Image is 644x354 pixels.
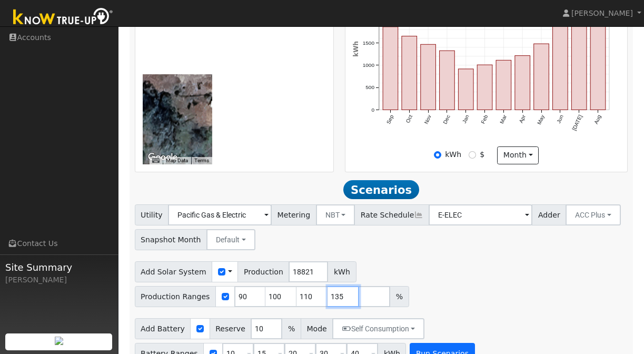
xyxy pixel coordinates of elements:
[423,114,432,125] text: Nov
[237,261,289,282] span: Production
[55,337,63,345] img: retrieve
[5,260,113,274] span: Site Summary
[206,229,255,250] button: Default
[135,204,169,225] span: Utility
[536,114,546,126] text: May
[566,204,621,225] button: ACC Plus
[145,151,180,164] a: Open this area in Google Maps (opens a new window)
[442,114,451,125] text: Dec
[458,69,473,110] rect: onclick=""
[365,85,374,91] text: 500
[390,286,409,307] span: %
[469,151,476,159] input: $
[571,9,633,17] span: [PERSON_NAME]
[135,318,191,339] span: Add Battery
[135,229,207,250] span: Snapshot Month
[497,146,539,164] button: month
[135,261,213,282] span: Add Solar System
[429,204,532,225] input: Select a Rate Schedule
[434,151,441,159] input: kWh
[496,61,511,110] rect: onclick=""
[166,157,188,164] button: Map Data
[571,114,583,131] text: [DATE]
[556,114,564,124] text: Jun
[168,204,272,225] input: Select a Utility
[461,114,470,124] text: Jan
[354,204,429,225] span: Rate Schedule
[480,149,484,160] label: $
[421,44,436,110] rect: onclick=""
[445,149,461,160] label: kWh
[499,114,508,125] text: Mar
[271,204,316,225] span: Metering
[532,204,566,225] span: Adder
[135,286,216,307] span: Production Ranges
[343,180,419,199] span: Scenarios
[405,114,414,124] text: Oct
[363,40,375,46] text: 1500
[440,51,455,110] rect: onclick=""
[383,27,398,110] rect: onclick=""
[5,274,113,286] div: [PERSON_NAME]
[316,204,355,225] button: NBT
[515,56,530,110] rect: onclick=""
[385,114,395,125] text: Sep
[402,36,417,110] rect: onclick=""
[328,261,356,282] span: kWh
[518,114,527,124] text: Apr
[371,107,374,113] text: 0
[593,114,602,125] text: Aug
[194,158,209,163] a: Terms (opens in new tab)
[534,44,549,110] rect: onclick=""
[301,318,333,339] span: Mode
[210,318,252,339] span: Reserve
[332,318,424,339] button: Self Consumption
[8,6,118,29] img: Know True-Up
[152,157,160,164] button: Keyboard shortcuts
[282,318,301,339] span: %
[145,151,180,164] img: Google
[363,62,375,68] text: 1000
[590,3,606,110] rect: onclick=""
[477,65,492,110] rect: onclick=""
[572,24,587,110] rect: onclick=""
[352,41,360,57] text: kWh
[480,114,489,125] text: Feb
